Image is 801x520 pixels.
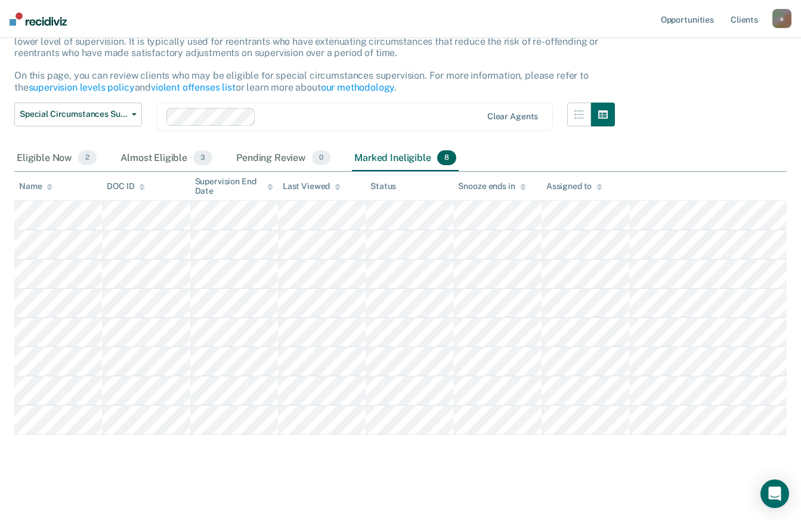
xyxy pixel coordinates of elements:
[10,13,67,26] img: Recidiviz
[29,82,135,93] a: supervision levels policy
[78,150,97,166] span: 2
[546,181,602,191] div: Assigned to
[234,146,333,172] div: Pending Review0
[14,103,142,126] button: Special Circumstances Supervision
[151,82,236,93] a: violent offenses list
[14,24,600,93] p: Special circumstances supervision allows reentrants who are not eligible for traditional administ...
[14,146,99,172] div: Eligible Now2
[20,109,127,119] span: Special Circumstances Supervision
[195,177,273,197] div: Supervision End Date
[283,181,341,191] div: Last Viewed
[487,112,538,122] div: Clear agents
[760,479,789,508] div: Open Intercom Messenger
[437,150,456,166] span: 8
[19,181,52,191] div: Name
[107,181,145,191] div: DOC ID
[312,150,330,166] span: 0
[352,146,459,172] div: Marked Ineligible8
[321,82,395,93] a: our methodology
[772,9,791,28] button: e
[118,146,215,172] div: Almost Eligible3
[370,181,396,191] div: Status
[458,181,525,191] div: Snooze ends in
[193,150,212,166] span: 3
